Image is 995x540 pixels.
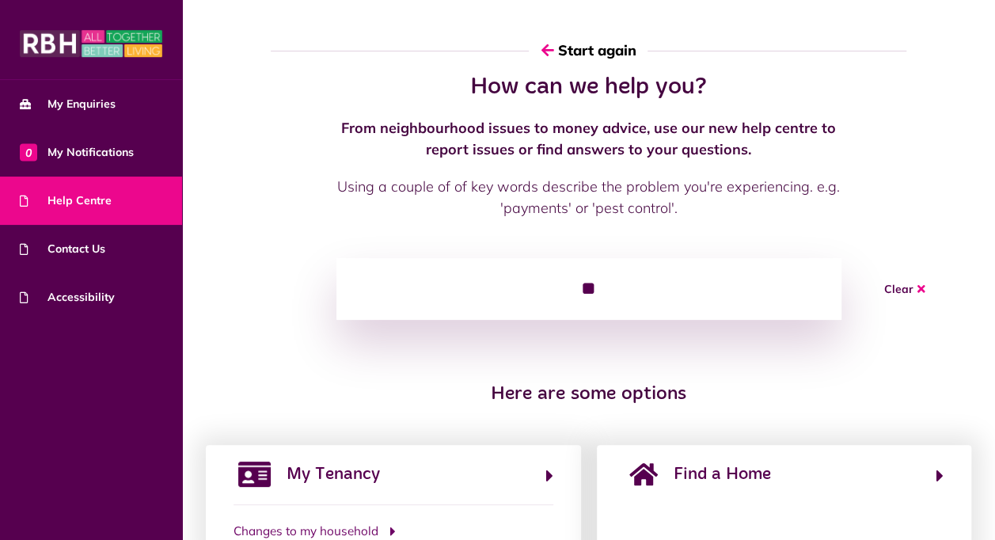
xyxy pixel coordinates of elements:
h2: How can we help you? [336,73,841,101]
p: Using a couple of of key words describe the problem you're experiencing. e.g. 'payments' or 'pest... [336,176,841,219]
span: My Tenancy [287,462,380,487]
strong: From neighbourhood issues to money advice, use our new help centre to report issues or find answe... [341,119,836,158]
span: Find a Home [674,462,771,487]
button: My Tenancy [234,461,553,505]
h3: Here are some options [271,383,906,406]
span: Help Centre [20,192,112,209]
img: home-solid.svg [629,462,658,487]
button: Clear [865,258,944,320]
button: Start again [529,28,648,73]
span: My Enquiries [20,96,116,112]
span: 0 [20,143,37,161]
span: Accessibility [20,289,115,306]
span: Contact Us [20,241,105,257]
img: MyRBH [20,28,162,59]
span: My Notifications [20,144,134,161]
img: my-tenancy.png [238,462,271,487]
